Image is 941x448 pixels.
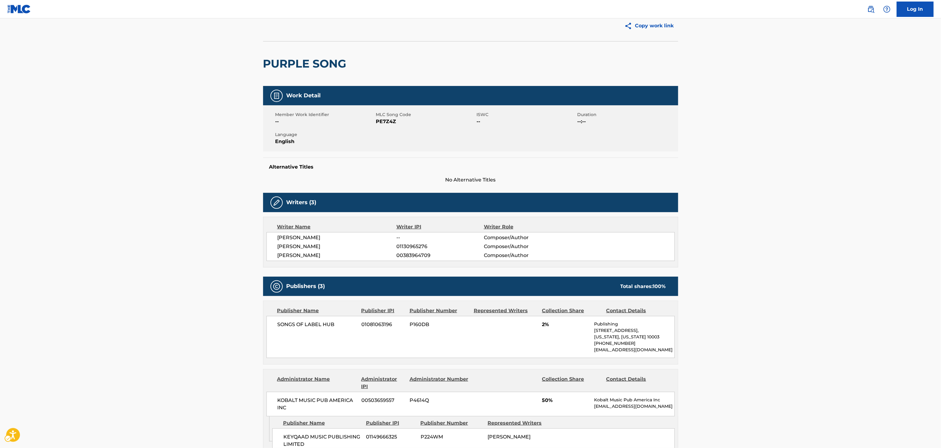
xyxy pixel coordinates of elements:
[410,321,469,328] span: P160DB
[594,403,674,410] p: [EMAIL_ADDRESS][DOMAIN_NAME]
[594,334,674,340] p: [US_STATE], [US_STATE] 10003
[277,376,357,390] div: Administrator Name
[366,433,416,441] span: 01149666325
[275,118,375,125] span: --
[883,6,891,13] img: help
[606,376,666,390] div: Contact Details
[484,234,563,241] span: Composer/Author
[867,6,875,13] img: search
[366,419,416,427] div: Publisher IPI
[484,223,563,231] div: Writer Role
[286,199,317,206] h5: Writers (3)
[594,347,674,353] p: [EMAIL_ADDRESS][DOMAIN_NAME]
[361,397,405,404] span: 00503659557
[7,5,31,14] img: MLC Logo
[653,283,666,289] span: 100 %
[269,164,672,170] h5: Alternative Titles
[542,376,601,390] div: Collection Share
[278,321,357,328] span: SONGS OF LABEL HUB
[275,138,375,145] span: English
[278,243,397,250] span: [PERSON_NAME]
[477,111,576,118] span: ISWC
[361,321,405,328] span: 01081063196
[278,252,397,259] span: [PERSON_NAME]
[273,199,280,206] img: Writers
[283,419,361,427] div: Publisher Name
[421,433,483,441] span: P224WM
[286,283,325,290] h5: Publishers (3)
[263,57,350,71] h2: PURPLE SONG
[620,18,678,33] button: Copy work link
[396,223,484,231] div: Writer IPI
[396,252,484,259] span: 00383964709
[283,433,362,448] span: KEYQAAD MUSIC PUBLISHING LIMITED
[275,111,375,118] span: Member Work Identifier
[488,419,550,427] div: Represented Writers
[488,434,531,440] span: [PERSON_NAME]
[376,118,475,125] span: PE7Z4Z
[263,176,678,184] span: No Alternative Titles
[396,243,484,250] span: 01130965276
[624,22,635,30] img: Copy work link
[594,397,674,403] p: Kobalt Music Pub America Inc
[361,307,405,314] div: Publisher IPI
[410,307,469,314] div: Publisher Number
[897,2,934,17] a: Log In
[606,307,666,314] div: Contact Details
[410,397,469,404] span: P4614Q
[542,397,589,404] span: 50%
[275,131,375,138] span: Language
[376,111,475,118] span: MLC Song Code
[484,252,563,259] span: Composer/Author
[620,283,666,290] div: Total shares:
[474,307,537,314] div: Represented Writers
[577,111,677,118] span: Duration
[577,118,677,125] span: --:--
[277,307,357,314] div: Publisher Name
[273,92,280,99] img: Work Detail
[277,223,397,231] div: Writer Name
[396,234,484,241] span: --
[421,419,483,427] div: Publisher Number
[910,419,941,448] iframe: Chat Widget
[484,243,563,250] span: Composer/Author
[594,321,674,327] p: Publishing
[594,327,674,334] p: [STREET_ADDRESS],
[410,376,469,390] div: Administrator Number
[477,118,576,125] span: --
[542,307,601,314] div: Collection Share
[594,340,674,347] p: [PHONE_NUMBER]
[273,283,280,290] img: Publishers
[278,397,357,411] span: KOBALT MUSIC PUB AMERICA INC
[361,376,405,390] div: Administrator IPI
[286,92,321,99] h5: Work Detail
[542,321,589,328] span: 2%
[278,234,397,241] span: [PERSON_NAME]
